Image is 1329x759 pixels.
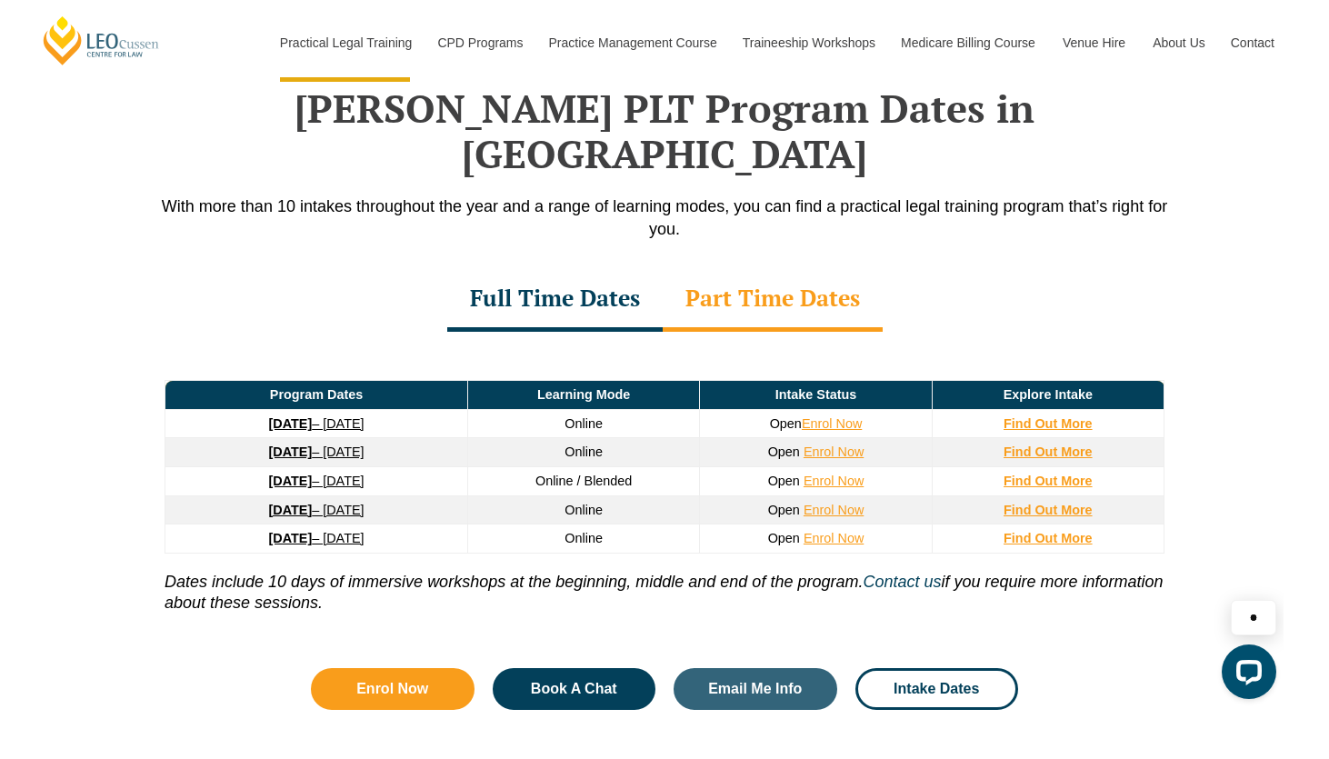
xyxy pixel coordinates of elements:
[863,573,941,591] a: Contact us
[565,503,603,517] span: Online
[565,531,603,545] span: Online
[1004,531,1093,545] a: Find Out More
[770,416,802,431] span: Open
[768,444,800,459] span: Open
[565,444,603,459] span: Online
[1004,444,1093,459] a: Find Out More
[663,268,883,332] div: Part Time Dates
[269,444,365,459] a: [DATE]– [DATE]
[531,682,617,696] span: Book A Chat
[447,268,663,332] div: Full Time Dates
[1049,4,1139,82] a: Venue Hire
[165,554,1164,614] p: . if you require more information about these sessions.
[768,474,800,488] span: Open
[1030,567,1284,714] iframe: LiveChat chat widget
[468,381,700,410] td: Learning Mode
[804,531,864,545] a: Enrol Now
[269,503,313,517] strong: [DATE]
[41,15,162,66] a: [PERSON_NAME] Centre for Law
[266,4,425,82] a: Practical Legal Training
[802,416,862,431] a: Enrol Now
[565,416,603,431] span: Online
[269,474,365,488] a: [DATE]– [DATE]
[708,682,802,696] span: Email Me Info
[146,85,1183,177] h2: [PERSON_NAME] PLT Program Dates in [GEOGRAPHIC_DATA]
[674,668,837,710] a: Email Me Info
[1004,503,1093,517] a: Find Out More
[269,474,313,488] strong: [DATE]
[1139,4,1217,82] a: About Us
[311,668,475,710] a: Enrol Now
[356,682,428,696] span: Enrol Now
[768,531,800,545] span: Open
[932,381,1164,410] td: Explore Intake
[535,474,632,488] span: Online / Blended
[165,573,858,591] i: Dates include 10 days of immersive workshops at the beginning, middle and end of the program
[269,416,313,431] strong: [DATE]
[269,416,365,431] a: [DATE]– [DATE]
[887,4,1049,82] a: Medicare Billing Course
[729,4,887,82] a: Traineeship Workshops
[894,682,979,696] span: Intake Dates
[804,474,864,488] a: Enrol Now
[269,444,313,459] strong: [DATE]
[855,668,1019,710] a: Intake Dates
[424,4,535,82] a: CPD Programs
[768,503,800,517] span: Open
[700,381,932,410] td: Intake Status
[535,4,729,82] a: Practice Management Course
[165,381,468,410] td: Program Dates
[1217,4,1288,82] a: Contact
[1004,416,1093,431] a: Find Out More
[804,503,864,517] a: Enrol Now
[493,668,656,710] a: Book A Chat
[269,503,365,517] a: [DATE]– [DATE]
[269,531,313,545] strong: [DATE]
[146,195,1183,241] p: With more than 10 intakes throughout the year and a range of learning modes, you can find a pract...
[1004,474,1093,488] a: Find Out More
[269,531,365,545] a: [DATE]– [DATE]
[804,444,864,459] a: Enrol Now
